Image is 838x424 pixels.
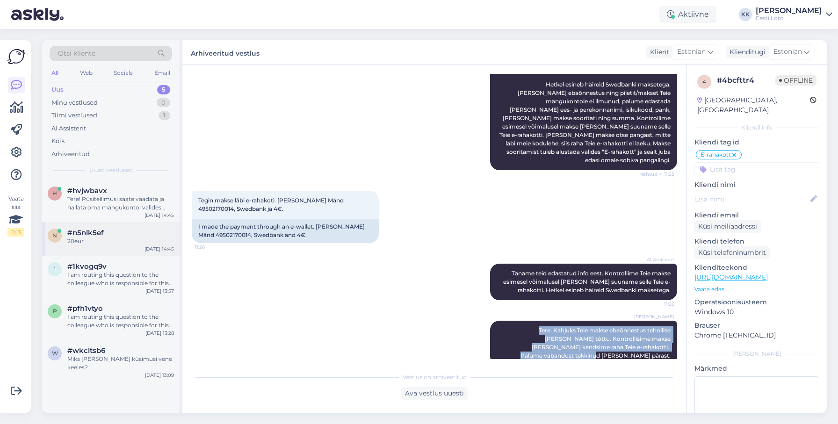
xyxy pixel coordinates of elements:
[7,194,24,237] div: Vaata siia
[639,256,674,263] span: AI Assistent
[694,123,819,132] div: Kliendi info
[89,166,133,174] span: Uued vestlused
[58,49,95,58] span: Otsi kliente
[7,228,24,237] div: 2 / 3
[694,137,819,147] p: Kliendi tag'id
[726,47,766,57] div: Klienditugi
[51,111,97,120] div: Tiimi vestlused
[7,48,25,65] img: Askly Logo
[775,75,816,86] span: Offline
[639,301,674,308] span: 11:26
[67,355,174,372] div: Miks [PERSON_NAME] küsimusi vene keeles?
[646,47,669,57] div: Klient
[659,6,716,23] div: Aktiivne
[694,180,819,190] p: Kliendi nimi
[67,237,174,245] div: 20eur
[53,308,57,315] span: p
[756,7,832,22] a: [PERSON_NAME]Eesti Loto
[701,152,731,158] span: E-rahakott
[677,47,706,57] span: Estonian
[52,190,57,197] span: h
[145,372,174,379] div: [DATE] 13:09
[401,387,468,400] div: Ava vestlus uuesti
[157,98,170,108] div: 0
[195,244,230,251] span: 11:26
[112,67,135,79] div: Socials
[739,8,752,21] div: KK
[639,171,674,178] span: Nähtud ✓ 11:25
[694,364,819,374] p: Märkmed
[694,285,819,294] p: Vaata edasi ...
[694,350,819,358] div: [PERSON_NAME]
[694,237,819,246] p: Kliendi telefon
[717,75,775,86] div: # 4bcfttr4
[157,85,170,94] div: 5
[694,297,819,307] p: Operatsioonisüsteem
[694,246,770,259] div: Küsi telefoninumbrit
[51,85,64,94] div: Uus
[697,95,810,115] div: [GEOGRAPHIC_DATA], [GEOGRAPHIC_DATA]
[51,150,90,159] div: Arhiveeritud
[67,262,107,271] span: #1kvogq9v
[694,210,819,220] p: Kliendi email
[694,321,819,331] p: Brauser
[54,266,56,273] span: 1
[52,232,57,239] span: n
[67,304,103,313] span: #pfh1vtyo
[78,67,94,79] div: Web
[694,273,768,281] a: [URL][DOMAIN_NAME]
[695,194,809,204] input: Lisa nimi
[67,195,174,212] div: Tere! Püsitellimusi saate vaadata ja hallata oma mängukontol valides "Konto" ja seejärel "Püsitel...
[145,330,174,337] div: [DATE] 13:28
[403,373,467,381] span: Vestlus on arhiveeritud
[694,307,819,317] p: Windows 10
[634,313,674,320] span: [PERSON_NAME]
[67,313,174,330] div: I am routing this question to the colleague who is responsible for this topic. The reply might ta...
[67,271,174,287] div: I am routing this question to the colleague who is responsible for this topic. The reply might ta...
[145,287,174,295] div: [DATE] 13:57
[694,220,761,233] div: Küsi meiliaadressi
[192,219,379,243] div: I made the payment through an e-wallet. [PERSON_NAME] Mänd 49502170014, Swedbank and 4€.
[694,263,819,273] p: Klienditeekond
[67,187,107,195] span: #hvjwbavx
[51,137,65,146] div: Kõik
[152,67,172,79] div: Email
[756,7,822,14] div: [PERSON_NAME]
[67,229,104,237] span: #n5nlk5ef
[50,67,60,79] div: All
[51,98,98,108] div: Minu vestlused
[67,346,105,355] span: #wkcltsb6
[144,212,174,219] div: [DATE] 14:45
[51,124,86,133] div: AI Assistent
[191,46,260,58] label: Arhiveeritud vestlus
[520,327,672,359] span: Tere. Kahjuks Teie makse ebaõnnestus tehnilise [PERSON_NAME] tõttu. Kontrollisime makse [PERSON_N...
[503,270,672,294] span: Täname teid edastatud info eest. Kontrollime Teie makse esimesel võimalusel [PERSON_NAME] suuname...
[773,47,802,57] span: Estonian
[144,245,174,252] div: [DATE] 14:45
[694,162,819,176] input: Lisa tag
[159,111,170,120] div: 1
[702,78,706,85] span: 4
[52,350,58,357] span: w
[756,14,822,22] div: Eesti Loto
[198,197,345,212] span: Tegin makse läbi e-rahakoti. [PERSON_NAME] Mänd 49502170014, Swedbank ja 4€.
[694,331,819,340] p: Chrome [TECHNICAL_ID]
